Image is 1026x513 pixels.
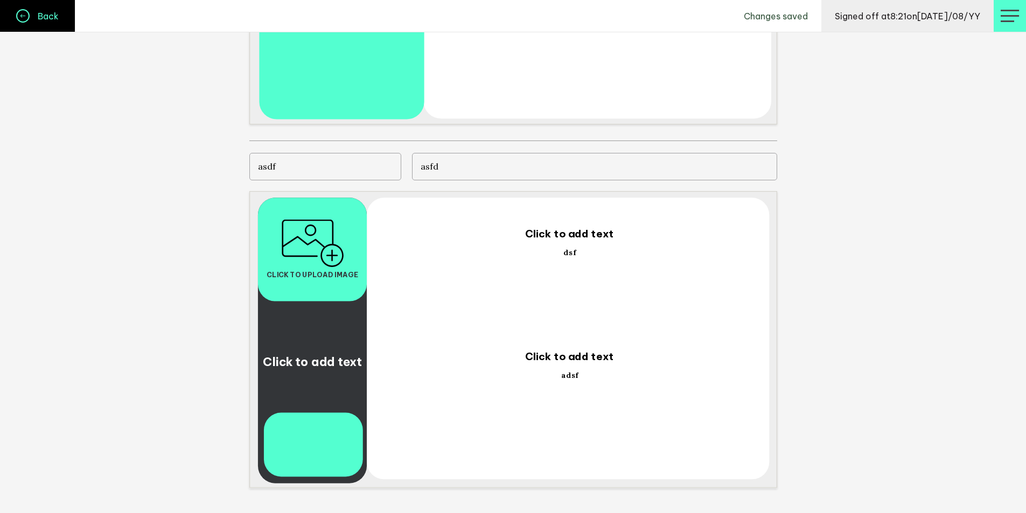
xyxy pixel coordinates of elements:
img: Upload [281,220,344,268]
h4: Back [30,11,59,22]
span: Click to upload image [267,273,358,279]
span: Click to add text [525,227,613,241]
span: Click to add text [263,354,362,369]
img: profile [1001,10,1020,22]
span: dsf [563,248,575,257]
span: adsf [561,370,578,380]
input: Slide Title [249,153,401,180]
textarea: asfd [412,153,777,180]
span: Click to add text [525,349,613,363]
button: Click to upload image [267,220,358,279]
